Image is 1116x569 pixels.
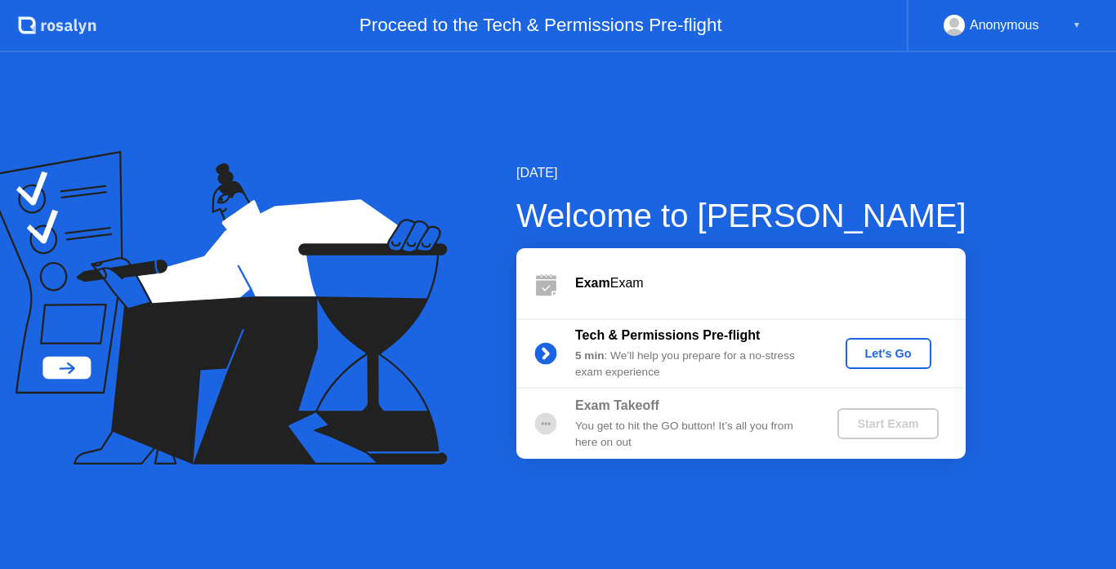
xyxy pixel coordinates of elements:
[575,328,760,342] b: Tech & Permissions Pre-flight
[575,349,605,362] b: 5 min
[837,408,938,439] button: Start Exam
[852,347,925,360] div: Let's Go
[575,348,810,381] div: : We’ll help you prepare for a no-stress exam experience
[575,418,810,451] div: You get to hit the GO button! It’s all you from here on out
[844,417,931,430] div: Start Exam
[516,191,966,240] div: Welcome to [PERSON_NAME]
[575,276,610,290] b: Exam
[970,15,1039,36] div: Anonymous
[516,163,966,183] div: [DATE]
[575,273,966,293] div: Exam
[846,338,931,369] button: Let's Go
[1073,15,1081,36] div: ▼
[575,398,659,412] b: Exam Takeoff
